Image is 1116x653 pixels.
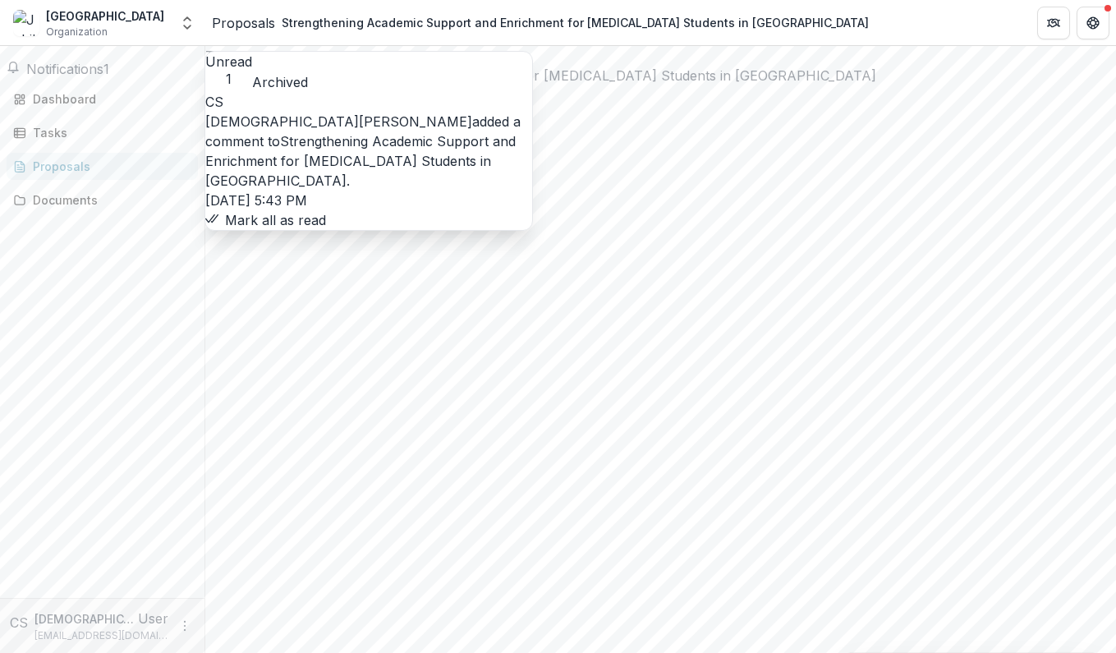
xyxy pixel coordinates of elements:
[282,14,869,31] div: Strengthening Academic Support and Enrichment for [MEDICAL_DATA] Students in [GEOGRAPHIC_DATA]
[205,66,1116,85] h2: Strengthening Academic Support and Enrichment for [MEDICAL_DATA] Students in [GEOGRAPHIC_DATA]
[46,7,164,25] div: [GEOGRAPHIC_DATA]
[176,7,199,39] button: Open entity switcher
[212,11,875,34] nav: breadcrumb
[33,90,185,108] div: Dashboard
[252,72,308,92] button: Archived
[26,61,103,77] span: Notifications
[205,191,532,210] p: [DATE] 5:43 PM
[212,13,275,33] a: Proposals
[7,153,198,180] a: Proposals
[7,59,109,79] button: Notifications1
[10,613,28,632] div: Christian Staley
[7,186,198,214] a: Documents
[205,210,326,230] button: Mark all as read
[205,46,1116,66] div: The Family Office
[205,133,516,189] a: Strengthening Academic Support and Enrichment for [MEDICAL_DATA] Students in [GEOGRAPHIC_DATA]
[34,628,168,643] p: [EMAIL_ADDRESS][DOMAIN_NAME]
[33,158,185,175] div: Proposals
[7,119,198,146] a: Tasks
[13,10,39,36] img: Jubilee Park & Community Center
[1077,7,1109,39] button: Get Help
[205,71,252,87] span: 1
[33,124,185,141] div: Tasks
[205,52,252,87] button: Unread
[7,85,198,113] a: Dashboard
[46,25,108,39] span: Organization
[103,61,109,77] span: 1
[205,113,472,130] span: [DEMOGRAPHIC_DATA][PERSON_NAME]
[1037,7,1070,39] button: Partners
[175,616,195,636] button: More
[34,610,138,628] p: [DEMOGRAPHIC_DATA][PERSON_NAME]
[138,609,168,628] p: User
[33,191,185,209] div: Documents
[205,112,532,191] p: added a comment to .
[205,92,532,112] div: Christian Staley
